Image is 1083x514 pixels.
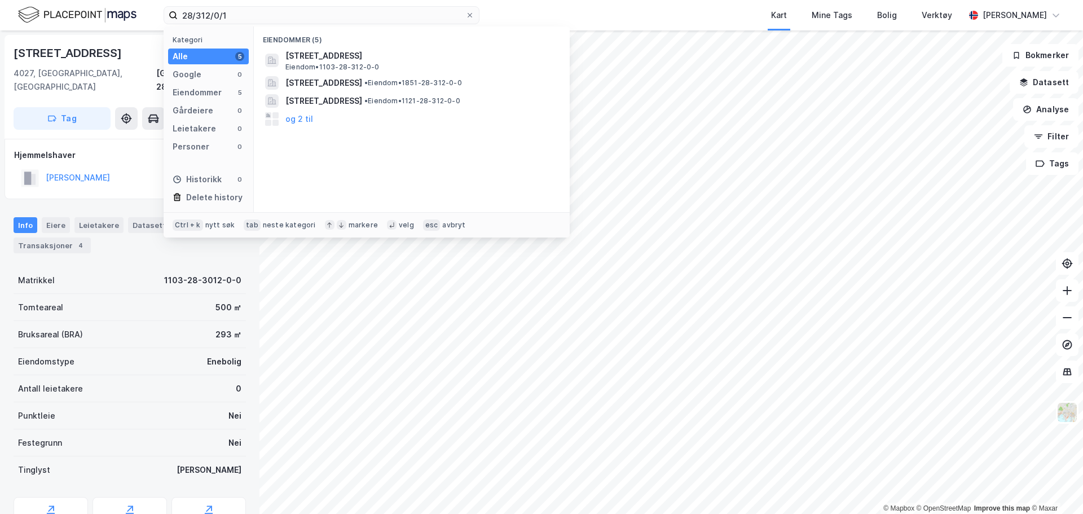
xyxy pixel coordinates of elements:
[215,301,241,314] div: 500 ㎡
[877,8,897,22] div: Bolig
[14,217,37,233] div: Info
[235,142,244,151] div: 0
[228,436,241,450] div: Nei
[364,78,368,87] span: •
[18,355,74,368] div: Eiendomstype
[164,274,241,287] div: 1103-28-3012-0-0
[173,86,222,99] div: Eiendommer
[18,274,55,287] div: Matrikkel
[364,96,368,105] span: •
[285,76,362,90] span: [STREET_ADDRESS]
[285,63,380,72] span: Eiendom • 1103-28-312-0-0
[983,8,1047,22] div: [PERSON_NAME]
[1010,71,1078,94] button: Datasett
[18,328,83,341] div: Bruksareal (BRA)
[18,382,83,396] div: Antall leietakere
[74,217,124,233] div: Leietakere
[18,301,63,314] div: Tomteareal
[883,504,914,512] a: Mapbox
[349,221,378,230] div: markere
[128,217,170,233] div: Datasett
[156,67,246,94] div: [GEOGRAPHIC_DATA], 28/3012
[244,219,261,231] div: tab
[922,8,952,22] div: Verktøy
[177,463,241,477] div: [PERSON_NAME]
[812,8,852,22] div: Mine Tags
[173,140,209,153] div: Personer
[1056,402,1078,423] img: Z
[173,122,216,135] div: Leietakere
[285,49,556,63] span: [STREET_ADDRESS]
[364,78,462,87] span: Eiendom • 1851-28-312-0-0
[235,70,244,79] div: 0
[14,107,111,130] button: Tag
[173,173,222,186] div: Historikk
[263,221,316,230] div: neste kategori
[1024,125,1078,148] button: Filter
[364,96,460,106] span: Eiendom • 1121-28-312-0-0
[215,328,241,341] div: 293 ㎡
[974,504,1030,512] a: Improve this map
[1026,152,1078,175] button: Tags
[228,409,241,423] div: Nei
[235,88,244,97] div: 5
[14,238,91,253] div: Transaksjoner
[18,463,50,477] div: Tinglyst
[173,219,203,231] div: Ctrl + k
[1002,44,1078,67] button: Bokmerker
[14,44,124,62] div: [STREET_ADDRESS]
[42,217,70,233] div: Eiere
[178,7,465,24] input: Søk på adresse, matrikkel, gårdeiere, leietakere eller personer
[423,219,441,231] div: esc
[254,27,570,47] div: Eiendommer (5)
[207,355,241,368] div: Enebolig
[1013,98,1078,121] button: Analyse
[173,50,188,63] div: Alle
[442,221,465,230] div: avbryt
[14,148,245,162] div: Hjemmelshaver
[173,104,213,117] div: Gårdeiere
[235,175,244,184] div: 0
[285,94,362,108] span: [STREET_ADDRESS]
[399,221,414,230] div: velg
[173,68,201,81] div: Google
[1027,460,1083,514] iframe: Chat Widget
[235,52,244,61] div: 5
[18,5,137,25] img: logo.f888ab2527a4732fd821a326f86c7f29.svg
[771,8,787,22] div: Kart
[173,36,249,44] div: Kategori
[285,112,313,126] button: og 2 til
[917,504,971,512] a: OpenStreetMap
[186,191,243,204] div: Delete history
[235,106,244,115] div: 0
[236,382,241,396] div: 0
[205,221,235,230] div: nytt søk
[18,409,55,423] div: Punktleie
[18,436,62,450] div: Festegrunn
[75,240,86,251] div: 4
[14,67,156,94] div: 4027, [GEOGRAPHIC_DATA], [GEOGRAPHIC_DATA]
[235,124,244,133] div: 0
